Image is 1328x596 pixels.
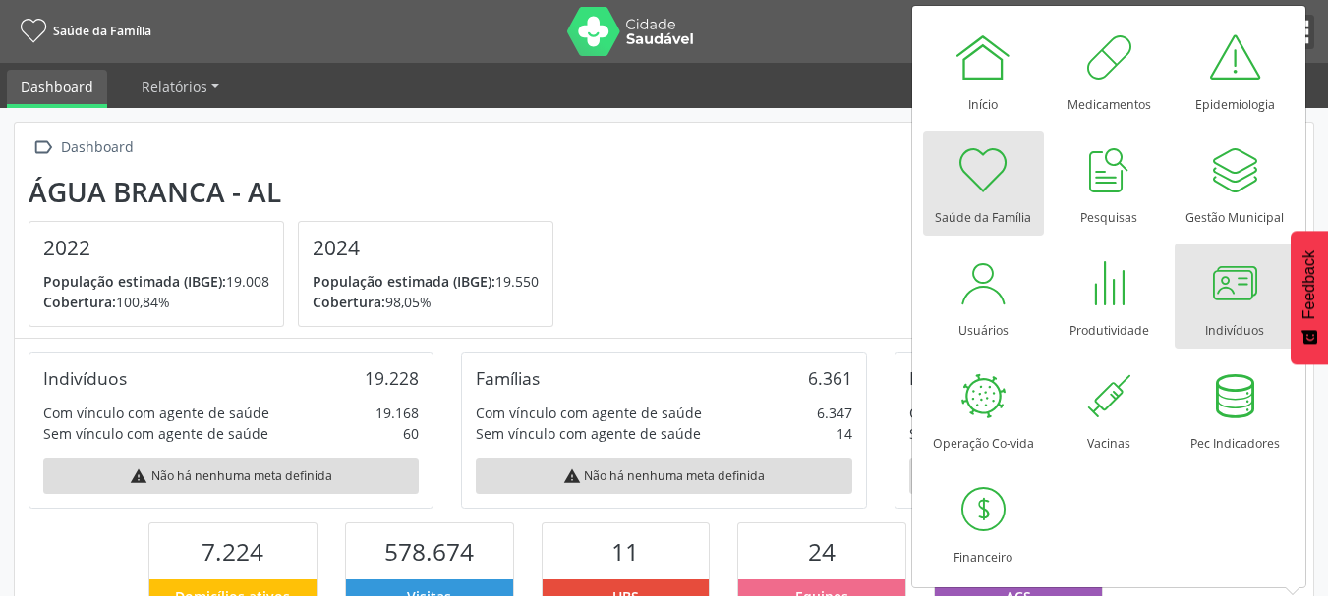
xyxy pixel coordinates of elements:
[611,535,639,568] span: 11
[313,292,539,312] p: 98,05%
[923,131,1044,236] a: Saúde da Família
[43,423,268,444] div: Sem vínculo com agente de saúde
[130,467,147,485] i: warning
[128,70,233,104] a: Relatórios
[43,271,269,292] p: 19.008
[14,15,151,47] a: Saúde da Família
[476,458,851,494] div: Não há nenhuma meta definida
[384,535,474,568] span: 578.674
[29,176,567,208] div: Água Branca - AL
[43,272,226,291] span: População estimada (IBGE):
[923,470,1044,575] a: Financeiro
[476,367,540,389] div: Famílias
[1049,18,1170,123] a: Medicamentos
[313,236,539,260] h4: 2024
[7,70,107,108] a: Dashboard
[1175,244,1296,349] a: Indivíduos
[1300,250,1318,319] span: Feedback
[43,367,127,389] div: Indivíduos
[403,423,419,444] div: 60
[808,535,836,568] span: 24
[1291,231,1328,364] button: Feedback - Mostrar pesquisa
[909,403,1135,423] div: Com vínculo com agente de saúde
[375,403,419,423] div: 19.168
[1049,131,1170,236] a: Pesquisas
[817,403,852,423] div: 6.347
[1175,356,1296,461] a: Pec Indicadores
[29,134,137,162] a:  Dashboard
[313,293,385,311] span: Cobertura:
[53,23,151,39] span: Saúde da Família
[365,367,419,389] div: 19.228
[142,78,207,96] span: Relatórios
[1049,244,1170,349] a: Produtividade
[909,458,1285,494] div: Não há nenhuma meta definida
[476,403,702,423] div: Com vínculo com agente de saúde
[837,423,852,444] div: 14
[563,467,581,485] i: warning
[43,292,269,312] p: 100,84%
[923,356,1044,461] a: Operação Co-vida
[29,134,57,162] i: 
[808,367,852,389] div: 6.361
[43,458,419,494] div: Não há nenhuma meta definida
[1049,356,1170,461] a: Vacinas
[202,535,263,568] span: 7.224
[909,423,1134,444] div: Sem vínculo com agente de saúde
[57,134,137,162] div: Dashboard
[1175,18,1296,123] a: Epidemiologia
[313,272,495,291] span: População estimada (IBGE):
[43,403,269,423] div: Com vínculo com agente de saúde
[923,244,1044,349] a: Usuários
[43,236,269,260] h4: 2022
[476,423,701,444] div: Sem vínculo com agente de saúde
[313,271,539,292] p: 19.550
[1175,131,1296,236] a: Gestão Municipal
[909,367,991,389] div: Domicílios
[43,293,116,311] span: Cobertura:
[923,18,1044,123] a: Início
